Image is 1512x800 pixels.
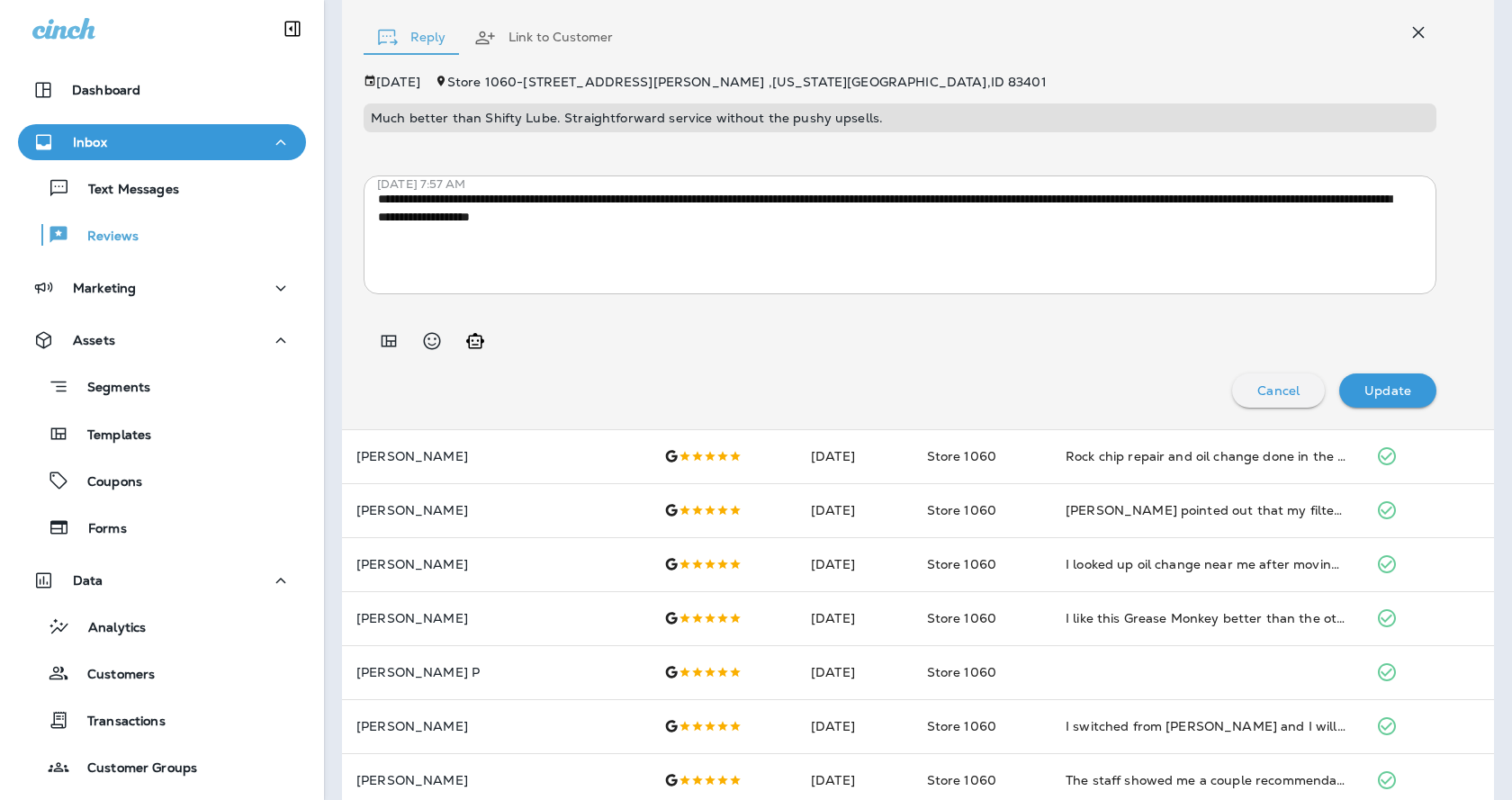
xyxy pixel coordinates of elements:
div: Joseph pointed out that my filter would need replacing soon but did not push me to do it today. R... [1066,501,1347,519]
p: Cancel [1257,383,1300,398]
p: Dashboard [72,83,140,97]
span: Store 1060 [927,610,996,626]
p: [PERSON_NAME] [356,449,635,463]
span: Store 1060 [927,718,996,734]
span: Store 1060 [927,664,996,680]
button: Cancel [1232,373,1325,408]
span: Store 1060 [927,772,996,788]
p: [DATE] 7:57 AM [377,177,1450,192]
p: Forms [70,521,127,538]
p: [PERSON_NAME] [356,773,635,787]
button: Customer Groups [18,748,306,786]
span: Store 1060 [927,448,996,464]
div: I like this Grease Monkey better than the other one across town. The crew here is quicker and mor... [1066,609,1347,627]
p: Transactions [69,714,166,731]
div: I switched from Jiffy Lube and I will not go back. Grease Monkey is faster, friendlier, and more ... [1066,717,1347,735]
p: Coupons [69,474,142,491]
span: Store 1060 [927,502,996,518]
p: [PERSON_NAME] [356,557,635,571]
p: Data [73,573,103,588]
button: Reviews [18,216,306,254]
p: Reviews [69,229,139,246]
p: Segments [69,380,150,398]
div: I looked up oil change near me after moving here and chose this shop. They made me feel welcome a... [1066,555,1347,573]
button: Customers [18,654,306,692]
td: [DATE] [796,429,913,483]
span: Store 1060 - [STREET_ADDRESS][PERSON_NAME] , [US_STATE][GEOGRAPHIC_DATA] , ID 83401 [447,74,1047,90]
div: Rock chip repair and oil change done in the same visit. Convenient and affordable. [1066,447,1347,465]
button: Dashboard [18,72,306,108]
p: Assets [73,333,115,347]
span: Store 1060 [927,556,996,572]
p: [PERSON_NAME] P [356,665,635,679]
button: Reply [364,5,460,70]
td: [DATE] [796,483,913,537]
td: [DATE] [796,591,913,645]
p: Much better than Shifty Lube. Straightforward service without the pushy upsells. [371,111,1429,125]
p: [DATE] [376,75,420,89]
button: Segments [18,367,306,406]
button: Forms [18,508,306,546]
button: Templates [18,415,306,453]
p: [PERSON_NAME] [356,611,635,625]
button: Data [18,562,306,598]
p: Analytics [70,620,146,637]
p: Text Messages [70,182,179,199]
button: Link to Customer [460,5,627,70]
p: Templates [69,427,151,445]
button: Collapse Sidebar [267,11,318,47]
td: [DATE] [796,699,913,753]
p: Update [1364,383,1411,398]
button: Inbox [18,124,306,160]
button: Text Messages [18,169,306,207]
div: The staff showed me a couple recommendations but let me decide. I appreciate that kind of honesty. [1066,771,1347,789]
button: Assets [18,322,306,358]
button: Generate AI response [457,323,493,359]
p: Inbox [73,135,107,149]
p: [PERSON_NAME] [356,503,635,517]
td: [DATE] [796,537,913,591]
td: [DATE] [796,645,913,699]
button: Analytics [18,607,306,645]
button: Marketing [18,270,306,306]
p: Customers [69,667,155,684]
p: Customer Groups [69,760,197,778]
button: Transactions [18,701,306,739]
p: Marketing [73,281,136,295]
button: Update [1339,373,1436,408]
button: Coupons [18,462,306,499]
button: Add in a premade template [371,323,407,359]
button: Select an emoji [414,323,450,359]
p: [PERSON_NAME] [356,719,635,733]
